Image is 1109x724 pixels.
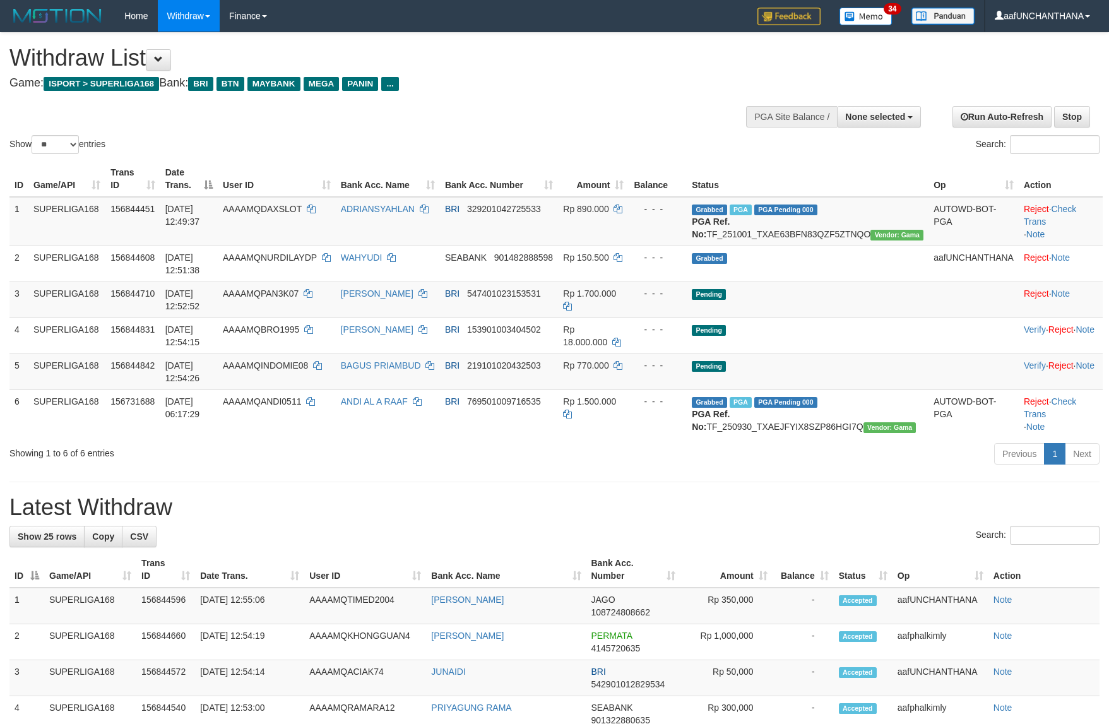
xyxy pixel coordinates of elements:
[754,205,817,215] span: PGA Pending
[304,588,426,624] td: AAAAMQTIMED2004
[687,197,928,246] td: TF_251001_TXAE63BFN83QZF5ZTNQO
[84,526,122,547] a: Copy
[223,288,299,299] span: AAAAMQPAN3K07
[928,161,1019,197] th: Op: activate to sort column ascending
[928,246,1019,282] td: aafUNCHANTHANA
[9,77,726,90] h4: Game: Bank:
[1019,282,1103,317] td: ·
[467,324,541,335] span: Copy 153901003404502 to clipboard
[1024,360,1046,371] a: Verify
[110,324,155,335] span: 156844831
[223,396,302,407] span: AAAAMQANDI0511
[32,135,79,154] select: Showentries
[1024,204,1049,214] a: Reject
[563,360,608,371] span: Rp 770.000
[591,595,615,605] span: JAGO
[1024,288,1049,299] a: Reject
[563,204,608,214] span: Rp 890.000
[304,660,426,696] td: AAAAMQACIAK74
[563,324,607,347] span: Rp 18.000.000
[837,106,921,128] button: None selected
[988,552,1100,588] th: Action
[845,112,905,122] span: None selected
[1024,324,1046,335] a: Verify
[216,77,244,91] span: BTN
[839,667,877,678] span: Accepted
[993,703,1012,713] a: Note
[9,45,726,71] h1: Withdraw List
[1076,360,1094,371] a: Note
[634,251,682,264] div: - - -
[381,77,398,91] span: ...
[692,325,726,336] span: Pending
[341,252,383,263] a: WAHYUDI
[773,552,834,588] th: Balance: activate to sort column ascending
[445,360,460,371] span: BRI
[136,552,195,588] th: Trans ID: activate to sort column ascending
[591,607,650,617] span: Copy 108724808662 to clipboard
[1024,252,1049,263] a: Reject
[188,77,213,91] span: BRI
[28,197,105,246] td: SUPERLIGA168
[1019,161,1103,197] th: Action
[431,667,465,677] a: JUNAIDI
[28,161,105,197] th: Game/API: activate to sort column ascending
[839,595,877,606] span: Accepted
[195,624,304,660] td: [DATE] 12:54:19
[976,135,1100,154] label: Search:
[304,77,340,91] span: MEGA
[110,360,155,371] span: 156844842
[994,443,1045,465] a: Previous
[687,389,928,438] td: TF_250930_TXAEJFYIX8SZP86HGI7Q
[591,631,632,641] span: PERMATA
[1048,360,1074,371] a: Reject
[9,161,28,197] th: ID
[467,360,541,371] span: Copy 219101020432503 to clipboard
[160,161,218,197] th: Date Trans.: activate to sort column descending
[9,246,28,282] td: 2
[9,624,44,660] td: 2
[336,161,440,197] th: Bank Acc. Name: activate to sort column ascending
[1024,396,1049,407] a: Reject
[9,552,44,588] th: ID: activate to sort column descending
[893,552,988,588] th: Op: activate to sort column ascending
[110,396,155,407] span: 156731688
[680,624,773,660] td: Rp 1,000,000
[976,526,1100,545] label: Search:
[445,288,460,299] span: BRI
[692,217,730,239] b: PGA Ref. No:
[692,289,726,300] span: Pending
[834,552,893,588] th: Status: activate to sort column ascending
[28,389,105,438] td: SUPERLIGA168
[1076,324,1094,335] a: Note
[223,324,299,335] span: AAAAMQBRO1995
[28,246,105,282] td: SUPERLIGA168
[1024,396,1076,419] a: Check Trans
[9,495,1100,520] h1: Latest Withdraw
[165,360,200,383] span: [DATE] 12:54:26
[884,3,901,15] span: 34
[1026,422,1045,432] a: Note
[558,161,629,197] th: Amount: activate to sort column ascending
[680,552,773,588] th: Amount: activate to sort column ascending
[9,353,28,389] td: 5
[431,595,504,605] a: [PERSON_NAME]
[839,631,877,642] span: Accepted
[591,703,633,713] span: SEABANK
[110,288,155,299] span: 156844710
[28,353,105,389] td: SUPERLIGA168
[893,660,988,696] td: aafUNCHANTHANA
[9,526,85,547] a: Show 25 rows
[563,288,616,299] span: Rp 1.700.000
[341,360,421,371] a: BAGUS PRIAMBUD
[467,396,541,407] span: Copy 769501009716535 to clipboard
[680,588,773,624] td: Rp 350,000
[928,389,1019,438] td: AUTOWD-BOT-PGA
[1024,204,1076,227] a: Check Trans
[773,588,834,624] td: -
[165,252,200,275] span: [DATE] 12:51:38
[870,230,923,240] span: Vendor URL: https://trx31.1velocity.biz
[195,552,304,588] th: Date Trans.: activate to sort column ascending
[92,531,114,542] span: Copy
[1019,246,1103,282] td: ·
